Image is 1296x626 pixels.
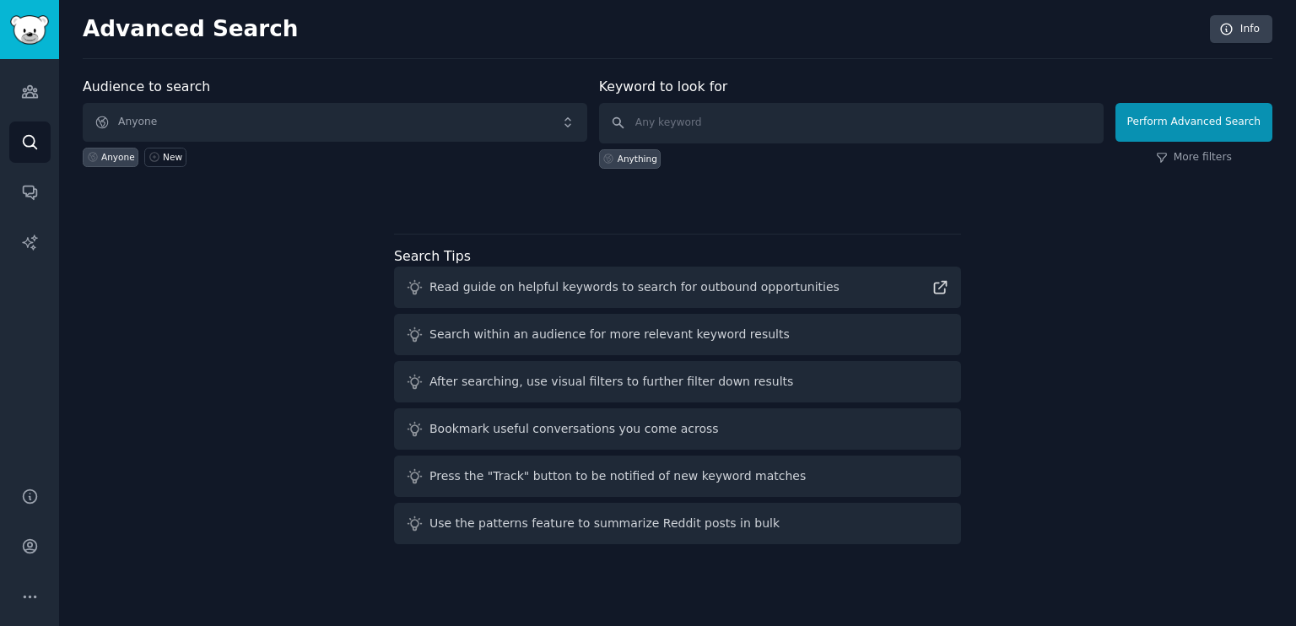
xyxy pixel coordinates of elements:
[429,420,719,438] div: Bookmark useful conversations you come across
[1210,15,1272,44] a: Info
[599,103,1104,143] input: Any keyword
[1156,150,1232,165] a: More filters
[599,78,728,94] label: Keyword to look for
[163,151,182,163] div: New
[83,16,1201,43] h2: Advanced Search
[83,78,210,94] label: Audience to search
[429,373,793,391] div: After searching, use visual filters to further filter down results
[429,326,790,343] div: Search within an audience for more relevant keyword results
[394,248,471,264] label: Search Tips
[144,148,186,167] a: New
[1115,103,1272,142] button: Perform Advanced Search
[429,467,806,485] div: Press the "Track" button to be notified of new keyword matches
[10,15,49,45] img: GummySearch logo
[101,151,135,163] div: Anyone
[618,153,657,165] div: Anything
[83,103,587,142] button: Anyone
[429,515,780,532] div: Use the patterns feature to summarize Reddit posts in bulk
[429,278,840,296] div: Read guide on helpful keywords to search for outbound opportunities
